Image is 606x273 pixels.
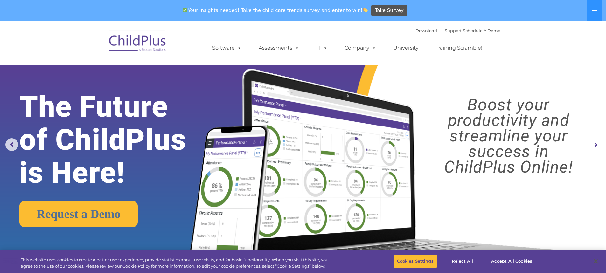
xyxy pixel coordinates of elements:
a: Schedule A Demo [463,28,500,33]
span: Take Survey [375,5,404,16]
button: Cookies Settings [394,255,437,268]
button: Accept All Cookies [488,255,536,268]
span: Last name [88,42,108,47]
a: IT [310,42,334,54]
a: Download [415,28,437,33]
div: This website uses cookies to create a better user experience, provide statistics about user visit... [21,257,333,269]
a: University [387,42,425,54]
rs-layer: The Future of ChildPlus is Here! [19,90,213,189]
span: Your insights needed! Take the child care trends survey and enter to win! [180,4,371,17]
span: Phone number [88,68,115,73]
img: ChildPlus by Procare Solutions [106,26,170,58]
a: Company [338,42,383,54]
a: Support [445,28,462,33]
a: Training Scramble!! [429,42,490,54]
rs-layer: Boost your productivity and streamline your success in ChildPlus Online! [419,97,598,175]
a: Software [206,42,248,54]
a: Assessments [252,42,306,54]
button: Close [589,254,603,268]
img: 👏 [363,8,368,12]
img: ✅ [183,8,187,12]
font: | [415,28,500,33]
button: Reject All [442,255,482,268]
a: Take Survey [371,5,407,16]
a: Request a Demo [19,201,138,227]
